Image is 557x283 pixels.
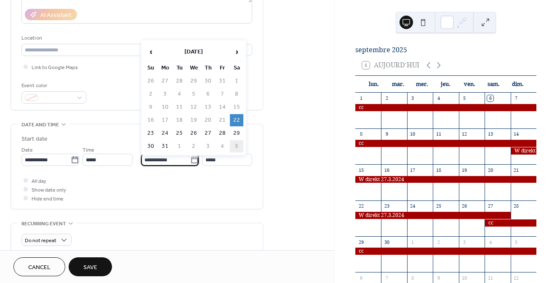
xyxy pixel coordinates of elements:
div: 24 [410,203,416,209]
th: Su [144,62,157,74]
div: 11 [487,275,493,281]
div: sam. [482,76,506,93]
div: 7 [384,275,390,281]
div: 4 [435,95,442,101]
div: mar. [386,76,410,93]
div: 21 [513,167,520,173]
div: jeu. [434,76,458,93]
div: 7 [513,95,520,101]
span: Hide end time [32,195,64,203]
div: 12 [461,131,468,137]
div: 30 [384,239,390,245]
div: 6 [487,95,493,101]
span: Link to Google Maps [32,63,78,72]
div: 17 [410,167,416,173]
span: Recurring event [21,219,66,228]
div: 1 [358,95,364,101]
th: Fr [216,62,229,74]
td: 22 [230,114,243,126]
td: 28 [173,75,186,87]
td: 26 [144,75,157,87]
td: 26 [187,127,200,139]
td: 15 [230,101,243,113]
div: W direkt 27.3.2024 [355,176,536,183]
span: Do not repeat [25,236,56,246]
div: 9 [435,275,442,281]
div: Start date [21,135,48,144]
span: Date and time [21,120,59,129]
td: 10 [158,101,172,113]
div: 18 [435,167,442,173]
td: 29 [230,127,243,139]
td: 13 [201,101,215,113]
td: 4 [173,88,186,100]
div: 27 [487,203,493,209]
td: 21 [216,114,229,126]
td: 9 [144,101,157,113]
td: 31 [158,140,172,152]
div: 4 [487,239,493,245]
div: 5 [461,95,468,101]
th: We [187,62,200,74]
td: 11 [173,101,186,113]
div: 19 [461,167,468,173]
div: lun. [362,76,386,93]
td: 25 [173,127,186,139]
td: 20 [201,114,215,126]
div: ven. [458,76,482,93]
span: Show date only [32,186,66,195]
div: Event color [21,81,85,90]
div: 14 [513,131,520,137]
div: W direkt 27.3.2024 [355,212,511,219]
td: 14 [216,101,229,113]
td: 1 [173,140,186,152]
div: 6 [358,275,364,281]
span: Cancel [28,263,51,272]
td: 6 [201,88,215,100]
td: 8 [230,88,243,100]
td: 24 [158,127,172,139]
div: cc [355,248,536,255]
div: 22 [358,203,364,209]
td: 18 [173,114,186,126]
span: ‹ [144,43,157,60]
td: 5 [230,140,243,152]
span: › [230,43,243,60]
button: Cancel [13,257,65,276]
td: 4 [216,140,229,152]
div: 20 [487,167,493,173]
div: 10 [410,131,416,137]
div: 29 [358,239,364,245]
div: 8 [358,131,364,137]
span: All day [32,177,46,186]
th: Sa [230,62,243,74]
div: cc [485,219,536,227]
div: 25 [435,203,442,209]
button: Save [69,257,112,276]
td: 2 [144,88,157,100]
div: W direkt 27.3.2024 [511,147,536,155]
div: 5 [513,239,520,245]
td: 27 [158,75,172,87]
td: 31 [216,75,229,87]
div: 10 [461,275,468,281]
span: Date [21,146,33,155]
td: 5 [187,88,200,100]
td: 30 [201,75,215,87]
div: 1 [410,239,416,245]
td: 3 [158,88,172,100]
th: Tu [173,62,186,74]
td: 12 [187,101,200,113]
td: 27 [201,127,215,139]
div: 26 [461,203,468,209]
td: 17 [158,114,172,126]
div: 2 [384,95,390,101]
td: 2 [187,140,200,152]
span: Save [83,263,97,272]
td: 28 [216,127,229,139]
div: 3 [410,95,416,101]
th: [DATE] [158,43,229,61]
td: 29 [187,75,200,87]
th: Th [201,62,215,74]
div: 11 [435,131,442,137]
